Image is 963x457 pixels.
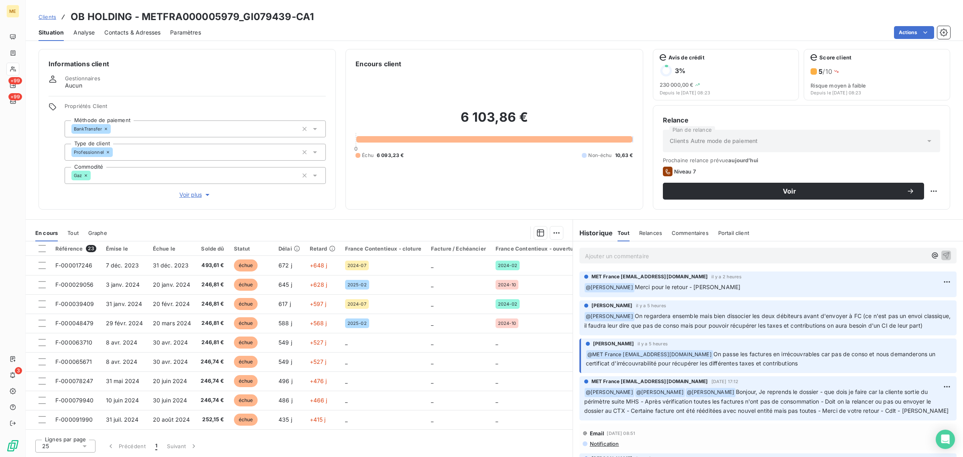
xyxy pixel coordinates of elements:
[6,439,19,452] img: Logo LeanPay
[496,339,498,346] span: _
[74,173,82,178] span: Gaz
[278,281,292,288] span: 645 j
[150,438,162,455] button: 1
[496,245,579,252] div: France Contentieux - ouverture
[310,245,335,252] div: Retard
[8,93,22,100] span: +99
[71,10,314,24] h3: OB HOLDING - METFRA000005979_GI079439-CA1
[660,82,694,88] span: 230 000,00 €
[728,157,758,163] span: aujourd’hui
[234,298,258,310] span: échue
[588,152,612,159] span: Non-échu
[635,388,685,397] span: @ [PERSON_NAME]
[39,14,56,20] span: Clients
[106,320,143,326] span: 29 févr. 2024
[74,126,102,131] span: BankTransfer
[6,5,19,18] div: ME
[496,397,498,404] span: _
[55,320,94,326] span: F-000048479
[278,262,292,269] span: 672 j
[201,377,224,385] span: 246,74 €
[153,320,191,326] span: 20 mars 2024
[345,339,347,346] span: _
[310,262,327,269] span: +648 j
[65,75,100,82] span: Gestionnaires
[106,245,143,252] div: Émise le
[155,442,157,450] span: 1
[936,430,955,449] div: Open Intercom Messenger
[573,228,613,238] h6: Historique
[819,54,851,61] span: Score client
[310,320,327,326] span: +568 j
[55,281,94,288] span: F-000029056
[106,339,138,346] span: 8 avr. 2024
[356,59,401,69] h6: Encours client
[234,259,258,271] span: échue
[672,188,906,194] span: Voir
[593,340,634,347] span: [PERSON_NAME]
[55,245,96,252] div: Référence
[496,377,498,384] span: _
[638,341,668,346] span: il y a 5 heures
[278,339,292,346] span: 549 j
[310,397,327,404] span: +466 j
[347,302,366,306] span: 2024-07
[55,358,92,365] span: F-000065671
[345,416,347,423] span: _
[91,172,97,179] input: Ajouter une valeur
[345,397,347,404] span: _
[347,282,367,287] span: 2025-02
[310,358,327,365] span: +527 j
[819,67,823,75] span: 5
[201,358,224,366] span: 246,74 €
[498,302,517,306] span: 2024-02
[153,416,190,423] span: 20 août 2024
[65,82,82,90] span: Aucun
[663,157,940,163] span: Prochaine relance prévue
[73,29,95,37] span: Analyse
[377,152,404,159] span: 6 093,23 €
[234,279,258,291] span: échue
[55,300,94,307] span: F-000039409
[278,245,300,252] div: Délai
[106,262,139,269] span: 7 déc. 2023
[310,377,327,384] span: +476 j
[431,300,433,307] span: _
[718,230,749,236] span: Portail client
[278,358,292,365] span: 549 j
[496,358,498,365] span: _
[674,168,696,175] span: Niveau 7
[347,263,366,268] span: 2024-07
[111,125,117,133] input: Ajouter une valeur
[668,54,705,61] span: Avis de crédit
[106,281,140,288] span: 3 janv. 2024
[201,281,224,289] span: 246,81 €
[106,416,139,423] span: 31 juil. 2024
[711,379,739,384] span: [DATE] 17:12
[431,281,433,288] span: _
[201,416,224,424] span: 252,15 €
[67,230,79,236] span: Tout
[55,339,93,346] span: F-000063710
[635,284,740,290] span: Merci pour le retour - [PERSON_NAME]
[711,274,742,279] span: il y a 2 heures
[589,441,619,447] span: Notification
[585,388,634,397] span: @ [PERSON_NAME]
[234,337,258,349] span: échue
[585,312,634,321] span: @ [PERSON_NAME]
[55,416,93,423] span: F-000091990
[278,377,293,384] span: 496 j
[55,262,93,269] span: F-000017246
[170,29,201,37] span: Paramètres
[675,67,685,75] h6: 3 %
[35,230,58,236] span: En cours
[234,414,258,426] span: échue
[162,438,203,455] button: Suivant
[55,377,93,384] span: F-000078247
[431,262,433,269] span: _
[345,245,421,252] div: France Contentieux - cloture
[356,109,633,133] h2: 6 103,86 €
[584,388,949,414] span: Bonjour, Je reprends le dossier - que dois je faire car la cliente sortie du périmètre suite MHS ...
[106,377,140,384] span: 31 mai 2024
[591,273,708,280] span: MET France [EMAIL_ADDRESS][DOMAIN_NAME]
